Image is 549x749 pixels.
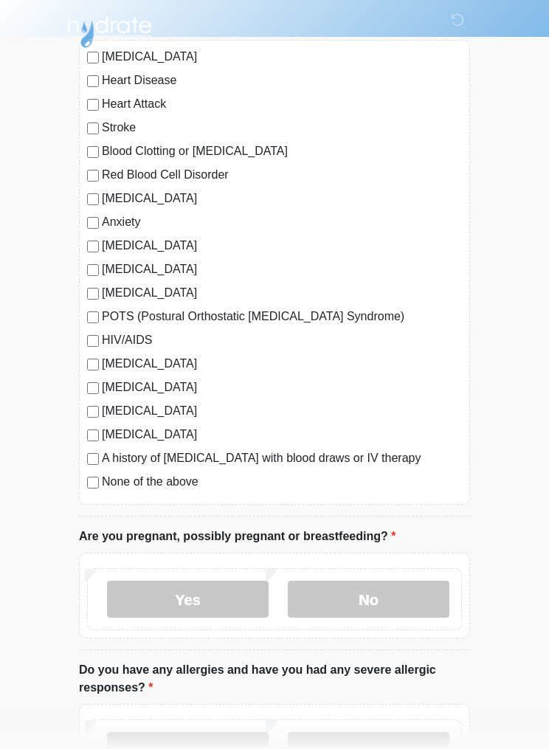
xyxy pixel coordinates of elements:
label: Heart Attack [102,95,462,113]
label: Stroke [102,119,462,137]
input: POTS (Postural Orthostatic [MEDICAL_DATA] Syndrome) [87,311,99,323]
label: [MEDICAL_DATA] [102,260,462,278]
input: [MEDICAL_DATA] [87,359,99,370]
label: None of the above [102,473,462,491]
label: [MEDICAL_DATA] [102,402,462,420]
input: A history of [MEDICAL_DATA] with blood draws or IV therapy [87,453,99,465]
label: Heart Disease [102,72,462,89]
label: Red Blood Cell Disorder [102,166,462,184]
input: [MEDICAL_DATA] [87,241,99,252]
input: Heart Disease [87,75,99,87]
input: [MEDICAL_DATA] [87,193,99,205]
label: [MEDICAL_DATA] [102,379,462,396]
label: Yes [107,581,269,618]
label: [MEDICAL_DATA] [102,355,462,373]
input: [MEDICAL_DATA] [87,382,99,394]
img: Hydrate IV Bar - Arcadia Logo [64,11,154,49]
label: No [288,581,449,618]
input: [MEDICAL_DATA] [87,406,99,418]
input: Heart Attack [87,99,99,111]
label: [MEDICAL_DATA] [102,284,462,302]
input: Blood Clotting or [MEDICAL_DATA] [87,146,99,158]
label: Are you pregnant, possibly pregnant or breastfeeding? [79,528,396,545]
input: HIV/AIDS [87,335,99,347]
input: Stroke [87,122,99,134]
label: A history of [MEDICAL_DATA] with blood draws or IV therapy [102,449,462,467]
label: [MEDICAL_DATA] [102,237,462,255]
label: Anxiety [102,213,462,231]
input: Red Blood Cell Disorder [87,170,99,182]
input: Anxiety [87,217,99,229]
label: POTS (Postural Orthostatic [MEDICAL_DATA] Syndrome) [102,308,462,325]
label: [MEDICAL_DATA] [102,426,462,443]
label: Blood Clotting or [MEDICAL_DATA] [102,142,462,160]
label: [MEDICAL_DATA] [102,190,462,207]
label: Do you have any allergies and have you had any severe allergic responses? [79,661,470,697]
label: HIV/AIDS [102,331,462,349]
input: [MEDICAL_DATA] [87,429,99,441]
input: [MEDICAL_DATA] [87,288,99,300]
input: [MEDICAL_DATA] [87,264,99,276]
input: None of the above [87,477,99,489]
